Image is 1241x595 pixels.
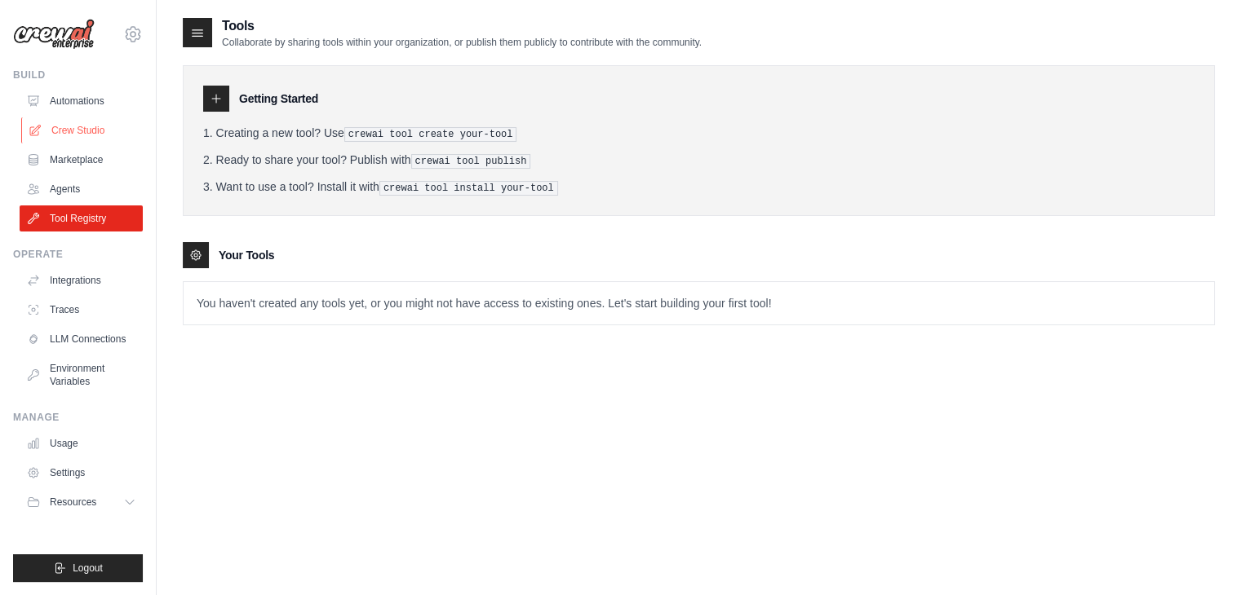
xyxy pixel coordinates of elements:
a: Traces [20,297,143,323]
button: Logout [13,554,143,582]
div: Build [13,68,143,82]
h3: Your Tools [219,247,274,263]
div: Manage [13,411,143,424]
h3: Getting Started [239,90,318,107]
li: Want to use a tool? Install it with [203,178,1194,196]
a: Agents [20,176,143,202]
pre: crewai tool create your-tool [344,127,517,142]
p: You haven't created any tools yet, or you might not have access to existing ones. Let's start bui... [184,282,1214,324]
a: Tool Registry [20,205,143,231]
p: Collaborate by sharing tools within your organization, or publish them publicly to contribute wit... [222,36,702,49]
a: Integrations [20,267,143,293]
span: Logout [73,562,103,575]
a: Usage [20,430,143,456]
a: LLM Connections [20,326,143,352]
li: Ready to share your tool? Publish with [203,152,1194,169]
div: Operate [13,248,143,261]
a: Settings [20,460,143,486]
a: Environment Variables [20,355,143,394]
span: Resources [50,496,96,509]
a: Automations [20,88,143,114]
pre: crewai tool publish [411,154,531,169]
h2: Tools [222,16,702,36]
a: Marketplace [20,147,143,173]
button: Resources [20,489,143,515]
img: Logo [13,19,95,50]
pre: crewai tool install your-tool [379,181,558,196]
li: Creating a new tool? Use [203,125,1194,142]
a: Crew Studio [21,117,144,143]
